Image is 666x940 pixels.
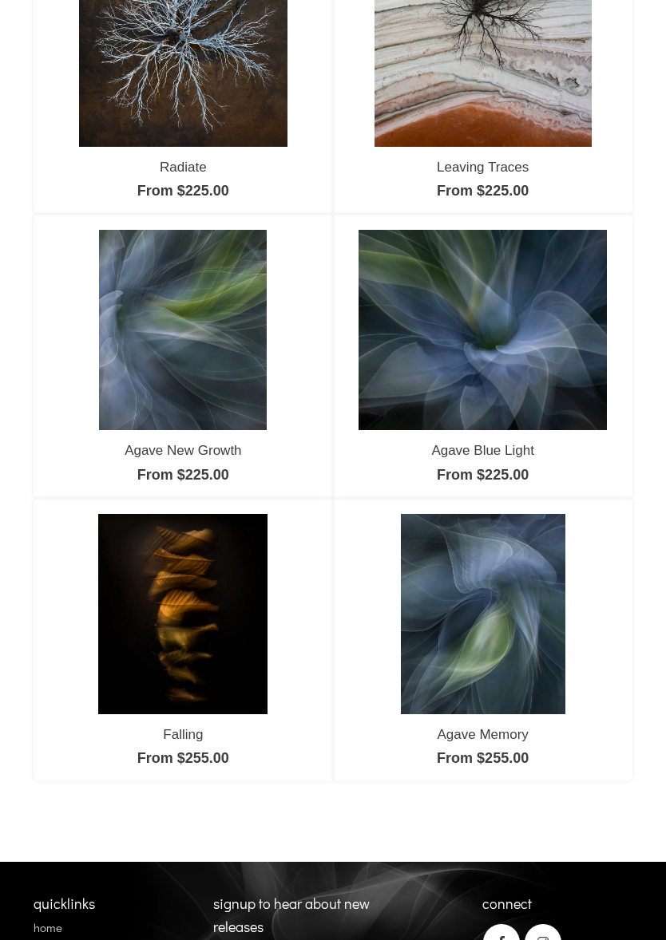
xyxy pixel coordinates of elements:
[401,514,565,714] img: Agave Memory
[34,894,95,913] span: quicklinks
[34,919,62,935] a: home
[437,750,529,766] a: From $255.00
[137,750,229,766] a: From $255.00
[437,160,529,175] a: Leaving Traces
[98,514,268,714] img: Falling
[137,467,229,483] a: From $225.00
[160,160,207,175] a: Radiate
[213,894,370,936] span: signup to hear about new releases
[137,183,229,199] a: From $225.00
[437,183,529,199] a: From $225.00
[359,230,607,430] img: Agave Blue Light
[163,727,203,742] a: Falling
[431,443,534,458] a: Agave Blue Light
[125,443,241,458] a: Agave New Growth
[437,467,529,483] a: From $225.00
[437,727,528,742] a: Agave Memory
[99,230,267,430] img: Agave New Growth
[482,894,532,913] span: connect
